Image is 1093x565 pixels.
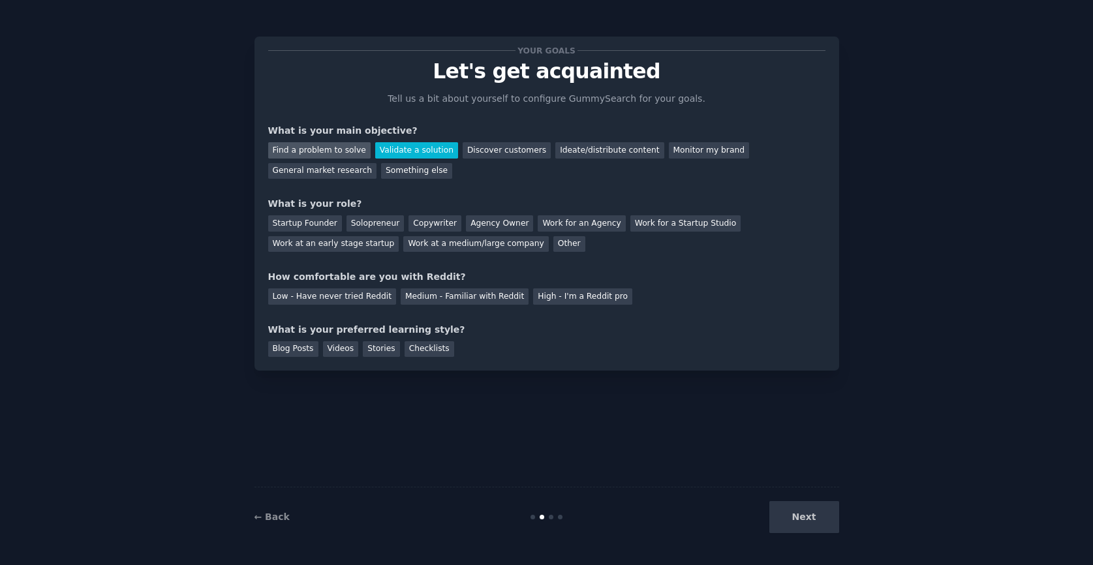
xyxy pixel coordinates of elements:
div: Other [553,236,585,252]
div: How comfortable are you with Reddit? [268,270,825,284]
div: High - I'm a Reddit pro [533,288,632,305]
div: What is your preferred learning style? [268,323,825,337]
div: Monitor my brand [669,142,749,159]
div: Medium - Familiar with Reddit [401,288,529,305]
div: Copywriter [408,215,461,232]
div: Validate a solution [375,142,458,159]
div: Ideate/distribute content [555,142,664,159]
div: Find a problem to solve [268,142,371,159]
div: What is your role? [268,197,825,211]
div: Something else [381,163,452,179]
div: Low - Have never tried Reddit [268,288,396,305]
div: Work at a medium/large company [403,236,548,252]
div: Work for an Agency [538,215,625,232]
div: Stories [363,341,399,358]
div: Discover customers [463,142,551,159]
div: Videos [323,341,359,358]
div: Checklists [405,341,454,358]
span: Your goals [516,44,578,57]
div: Solopreneur [346,215,404,232]
p: Tell us a bit about yourself to configure GummySearch for your goals. [382,92,711,106]
div: Startup Founder [268,215,342,232]
div: Agency Owner [466,215,533,232]
div: What is your main objective? [268,124,825,138]
a: ← Back [254,512,290,522]
div: General market research [268,163,377,179]
div: Work at an early stage startup [268,236,399,252]
div: Blog Posts [268,341,318,358]
p: Let's get acquainted [268,60,825,83]
div: Work for a Startup Studio [630,215,741,232]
